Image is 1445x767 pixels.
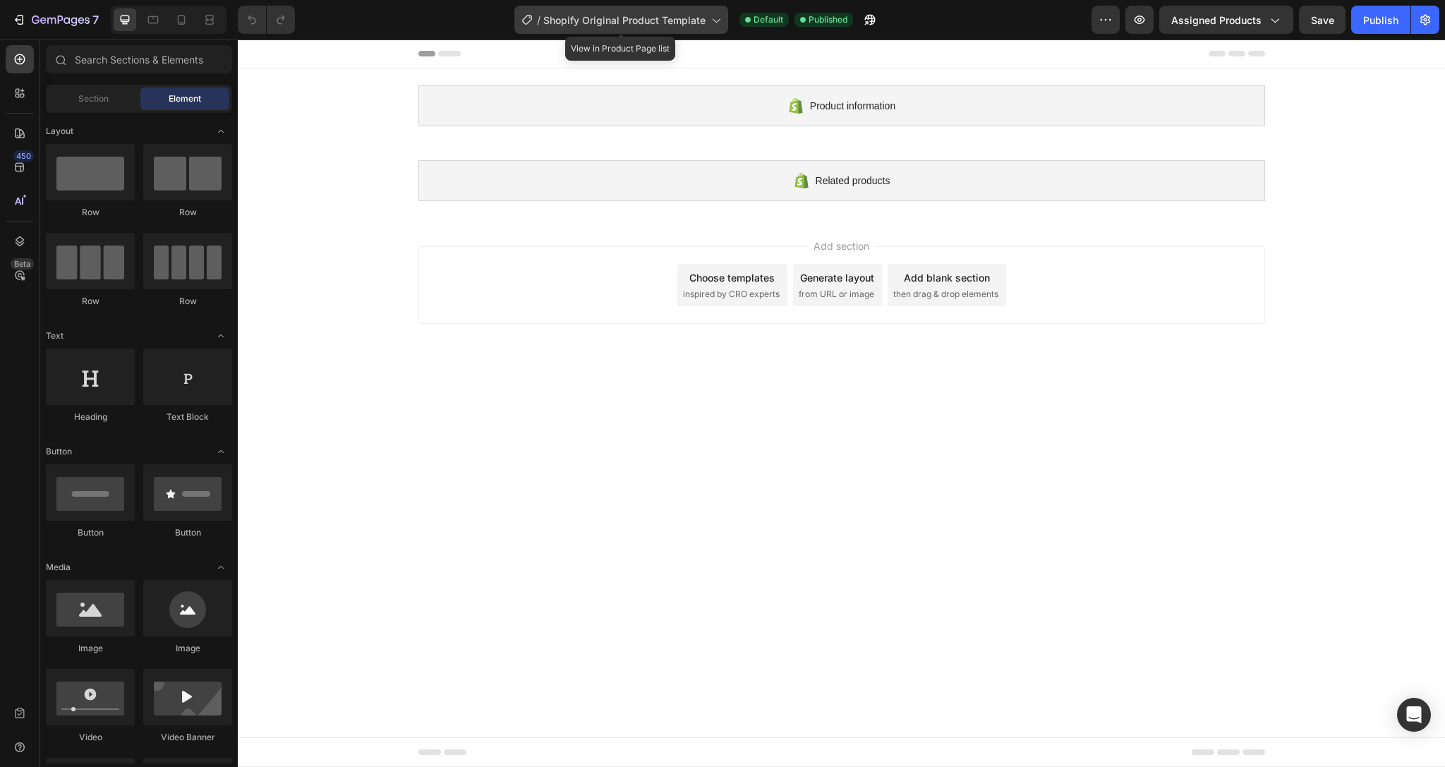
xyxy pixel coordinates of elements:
[143,295,232,308] div: Row
[578,133,653,150] span: Related products
[46,330,64,342] span: Text
[46,45,232,73] input: Search Sections & Elements
[1171,13,1262,28] span: Assigned Products
[537,13,540,28] span: /
[143,642,232,655] div: Image
[46,411,135,423] div: Heading
[562,231,636,246] div: Generate layout
[666,231,752,246] div: Add blank section
[11,258,34,270] div: Beta
[143,526,232,539] div: Button
[1351,6,1410,34] button: Publish
[1363,13,1398,28] div: Publish
[210,325,232,347] span: Toggle open
[809,13,847,26] span: Published
[238,6,295,34] div: Undo/Redo
[46,125,73,138] span: Layout
[46,561,71,574] span: Media
[572,58,658,75] span: Product information
[6,6,105,34] button: 7
[1159,6,1293,34] button: Assigned Products
[210,120,232,143] span: Toggle open
[1397,698,1431,732] div: Open Intercom Messenger
[543,13,706,28] span: Shopify Original Product Template
[452,231,537,246] div: Choose templates
[1311,14,1334,26] span: Save
[46,526,135,539] div: Button
[169,92,201,105] span: Element
[46,642,135,655] div: Image
[92,11,99,28] p: 7
[655,248,761,261] span: then drag & drop elements
[238,40,1445,767] iframe: Design area
[445,248,542,261] span: inspired by CRO experts
[143,731,232,744] div: Video Banner
[210,440,232,463] span: Toggle open
[46,206,135,219] div: Row
[143,206,232,219] div: Row
[46,295,135,308] div: Row
[561,248,636,261] span: from URL or image
[754,13,783,26] span: Default
[143,411,232,423] div: Text Block
[46,445,72,458] span: Button
[13,150,34,162] div: 450
[46,731,135,744] div: Video
[78,92,109,105] span: Section
[210,556,232,579] span: Toggle open
[570,199,637,214] span: Add section
[1299,6,1346,34] button: Save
